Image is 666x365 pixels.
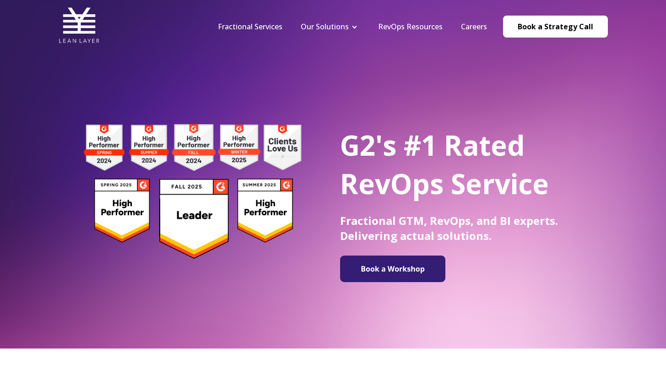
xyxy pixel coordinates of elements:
img: Lean Layer Logo [59,5,100,46]
a: Fractional Services [218,22,282,32]
div: Navigation Menu [209,22,496,32]
a: RevOps Resources [378,22,443,32]
a: Our Solutions [301,22,349,32]
span: G2's #1 Rated RevOps Service [340,126,549,202]
a: Careers [461,22,487,32]
span: Fractional GTM, RevOps, and BI experts. Delivering actual solutions. [340,213,558,243]
img: g2 badges [68,121,317,261]
a: Book a Strategy Call [503,16,608,38]
img: Book a Workshop [345,259,441,278]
